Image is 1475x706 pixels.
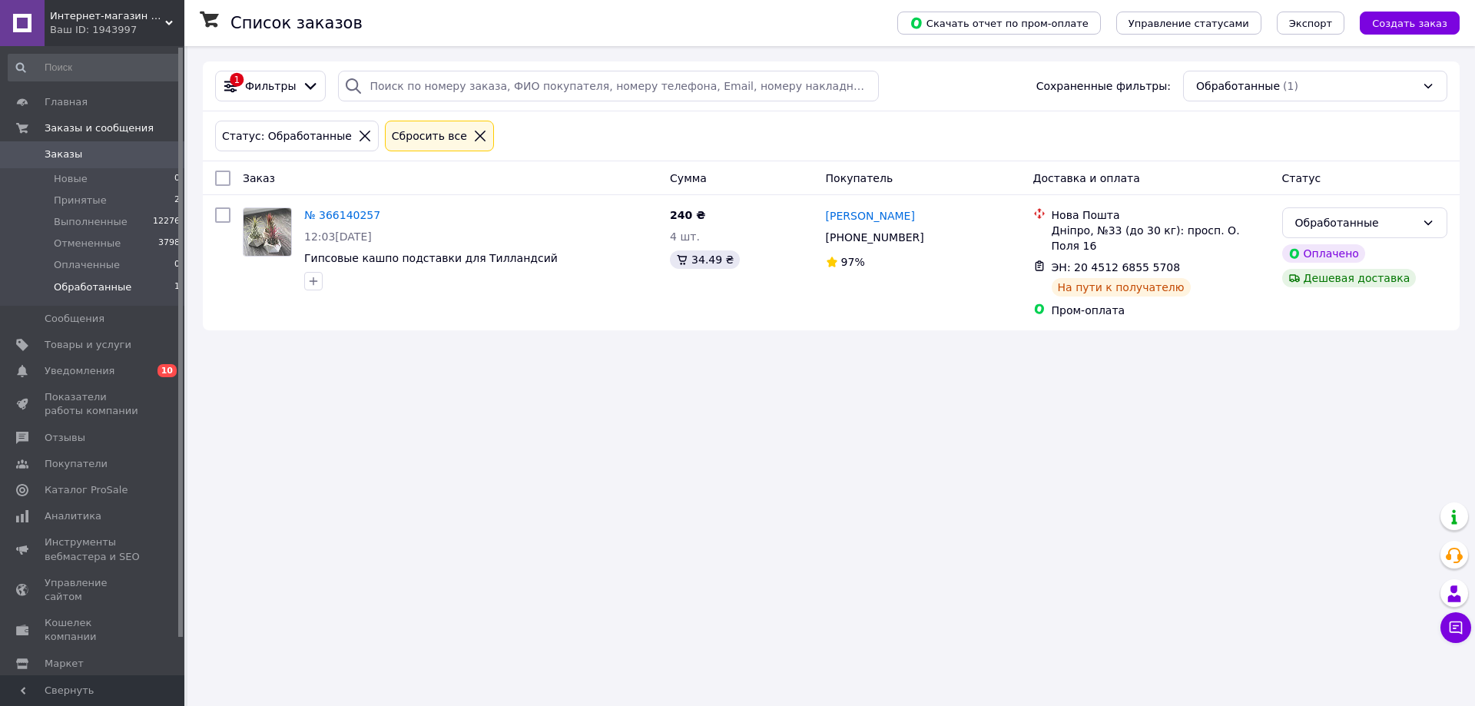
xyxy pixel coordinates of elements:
[45,312,104,326] span: Сообщения
[1196,78,1280,94] span: Обработанные
[174,280,180,294] span: 1
[157,364,177,377] span: 10
[670,230,700,243] span: 4 шт.
[670,172,707,184] span: Сумма
[670,250,740,269] div: 34.49 ₴
[245,78,296,94] span: Фильтры
[45,338,131,352] span: Товары и услуги
[45,431,85,445] span: Отзывы
[50,23,184,37] div: Ваш ID: 1943997
[45,576,142,604] span: Управление сайтом
[1282,172,1321,184] span: Статус
[50,9,165,23] span: Интернет-магазин "1000plus"
[243,207,292,257] a: Фото товару
[219,128,355,144] div: Статус: Обработанные
[153,215,180,229] span: 12276
[1052,278,1191,297] div: На пути к получателю
[158,237,180,250] span: 3798
[45,95,88,109] span: Главная
[45,535,142,563] span: Инструменты вебмастера и SEO
[826,172,893,184] span: Покупатель
[1129,18,1249,29] span: Управление статусами
[174,258,180,272] span: 0
[45,390,142,418] span: Показатели работы компании
[1033,172,1140,184] span: Доставка и оплата
[45,657,84,671] span: Маркет
[389,128,470,144] div: Сбросить все
[670,209,705,221] span: 240 ₴
[230,14,363,32] h1: Список заказов
[1277,12,1344,35] button: Экспорт
[1052,223,1270,254] div: Дніпро, №33 (до 30 кг): просп. О. Поля 16
[54,237,121,250] span: Отмененные
[826,208,915,224] a: [PERSON_NAME]
[174,172,180,186] span: 0
[45,457,108,471] span: Покупатели
[1295,214,1416,231] div: Обработанные
[1440,612,1471,643] button: Чат с покупателем
[1372,18,1447,29] span: Создать заказ
[338,71,879,101] input: Поиск по номеру заказа, ФИО покупателя, номеру телефона, Email, номеру накладной
[1289,18,1332,29] span: Экспорт
[45,509,101,523] span: Аналитика
[1052,261,1181,273] span: ЭН: 20 4512 6855 5708
[45,147,82,161] span: Заказы
[54,172,88,186] span: Новые
[841,256,865,268] span: 97%
[54,280,131,294] span: Обработанные
[1282,269,1417,287] div: Дешевая доставка
[304,209,380,221] a: № 366140257
[243,172,275,184] span: Заказ
[1344,16,1460,28] a: Создать заказ
[54,194,107,207] span: Принятые
[304,252,558,264] a: Гипсовые кашпо подставки для Тилландсий
[45,483,128,497] span: Каталог ProSale
[910,16,1089,30] span: Скачать отчет по пром-оплате
[54,258,120,272] span: Оплаченные
[1036,78,1171,94] span: Сохраненные фильтры:
[174,194,180,207] span: 2
[45,121,154,135] span: Заказы и сообщения
[244,208,291,256] img: Фото товару
[1052,303,1270,318] div: Пром-оплата
[1116,12,1261,35] button: Управление статусами
[1360,12,1460,35] button: Создать заказ
[45,364,114,378] span: Уведомления
[304,230,372,243] span: 12:03[DATE]
[897,12,1101,35] button: Скачать отчет по пром-оплате
[1283,80,1298,92] span: (1)
[826,231,924,244] span: [PHONE_NUMBER]
[54,215,128,229] span: Выполненные
[1052,207,1270,223] div: Нова Пошта
[1282,244,1365,263] div: Оплачено
[8,54,181,81] input: Поиск
[45,616,142,644] span: Кошелек компании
